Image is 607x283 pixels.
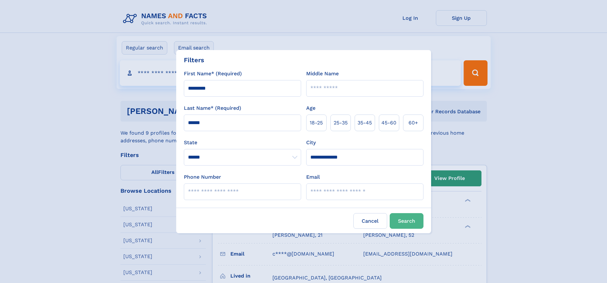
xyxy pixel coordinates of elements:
[184,139,301,146] label: State
[306,104,315,112] label: Age
[358,119,372,127] span: 35‑45
[306,139,316,146] label: City
[353,213,387,229] label: Cancel
[306,70,339,78] label: Middle Name
[184,104,241,112] label: Last Name* (Required)
[310,119,323,127] span: 18‑25
[184,70,242,78] label: First Name* (Required)
[184,173,221,181] label: Phone Number
[306,173,320,181] label: Email
[381,119,396,127] span: 45‑60
[334,119,348,127] span: 25‑35
[184,55,204,65] div: Filters
[408,119,418,127] span: 60+
[390,213,423,229] button: Search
